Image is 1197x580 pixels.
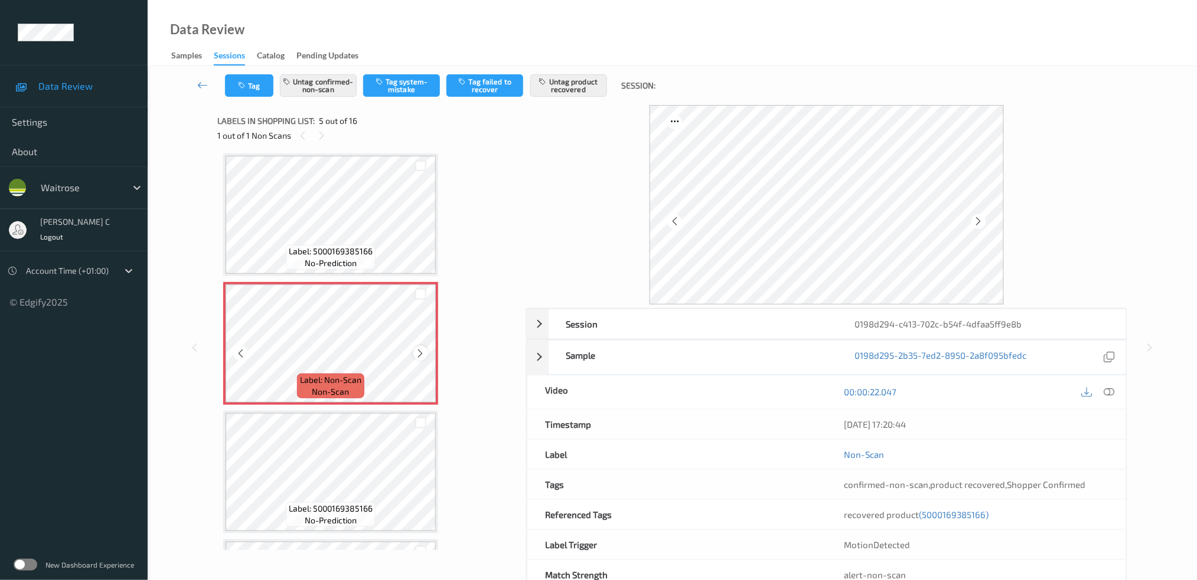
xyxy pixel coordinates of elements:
[549,309,837,339] div: Session
[527,340,1127,375] div: Sample0198d295-2b35-7ed2-8950-2a8f095bfedc
[300,374,361,386] span: Label: Non-Scan
[289,245,373,257] span: Label: 5000169385166
[319,115,357,127] span: 5 out of 16
[527,500,827,529] div: Referenced Tags
[844,479,929,490] span: confirmed-non-scan
[214,48,257,65] a: Sessions
[171,48,214,64] a: Samples
[217,128,518,143] div: 1 out of 1 Non Scans
[844,386,897,398] a: 00:00:22.047
[527,409,827,439] div: Timestamp
[549,340,837,374] div: Sample
[171,50,202,64] div: Samples
[296,50,358,64] div: Pending Updates
[446,74,523,97] button: Tag failed to recover
[527,440,827,469] div: Label
[844,479,1086,490] span: , ,
[527,530,827,559] div: Label Trigger
[305,515,357,526] span: no-prediction
[312,386,349,398] span: non-scan
[257,50,285,64] div: Catalog
[844,509,989,520] span: recovered product
[225,74,273,97] button: Tag
[931,479,1006,490] span: product recovered
[622,80,656,91] span: Session:
[257,48,296,64] a: Catalog
[527,309,1127,339] div: Session0198d294-c413-702c-b54f-4dfaa5ff9e8b
[855,349,1027,365] a: 0198d295-2b35-7ed2-8950-2a8f095bfedc
[280,74,357,97] button: Untag confirmed-non-scan
[844,418,1108,430] div: [DATE] 17:20:44
[305,257,357,269] span: no-prediction
[1007,479,1086,490] span: Shopper Confirmed
[844,448,885,460] a: Non-Scan
[919,509,989,520] span: (5000169385166)
[214,50,245,65] div: Sessions
[217,115,315,127] span: Labels in shopping list:
[170,24,244,35] div: Data Review
[289,503,373,515] span: Label: 5000169385166
[530,74,607,97] button: Untag product recovered
[296,48,370,64] a: Pending Updates
[837,309,1126,339] div: 0198d294-c413-702c-b54f-4dfaa5ff9e8b
[363,74,440,97] button: Tag system-mistake
[827,530,1126,559] div: MotionDetected
[527,470,827,499] div: Tags
[527,375,827,409] div: Video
